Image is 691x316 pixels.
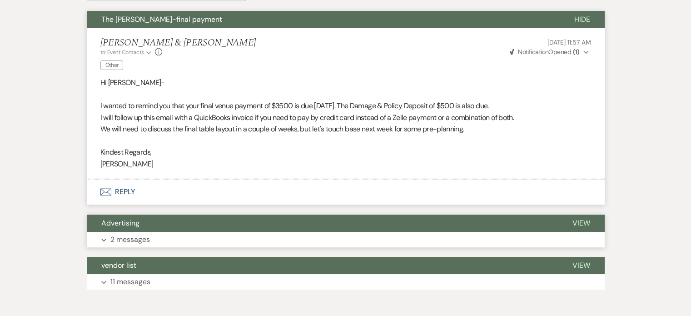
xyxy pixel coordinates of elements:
[100,100,591,112] p: I wanted to remind you that your final venue payment of $3500 is due [DATE]. The Damage & Policy ...
[100,158,591,170] p: [PERSON_NAME]
[547,38,591,46] span: [DATE] 11:57 AM
[572,261,590,270] span: View
[508,47,591,57] button: NotificationOpened (1)
[110,234,150,246] p: 2 messages
[100,77,591,89] p: Hi [PERSON_NAME]-
[87,179,605,205] button: Reply
[101,261,136,270] span: vendor list
[101,15,222,24] span: The [PERSON_NAME]-final payment
[100,37,256,49] h5: [PERSON_NAME] & [PERSON_NAME]
[100,112,591,124] p: I will follow up this email with a QuickBooks invoice if you need to pay by credit card instead o...
[87,215,558,232] button: Advertising
[100,48,153,56] button: to: Event Contacts
[101,218,139,228] span: Advertising
[87,11,560,28] button: The [PERSON_NAME]-final payment
[87,232,605,247] button: 2 messages
[87,274,605,290] button: 11 messages
[100,146,591,158] p: Kindest Regards,
[558,215,605,232] button: View
[100,123,591,135] p: We will need to discuss the final table layout in a couple of weeks, but let's touch base next we...
[100,49,144,56] span: to: Event Contacts
[572,218,590,228] span: View
[572,48,579,56] strong: ( 1 )
[87,257,558,274] button: vendor list
[110,276,150,288] p: 11 messages
[518,48,548,56] span: Notification
[574,15,590,24] span: Hide
[560,11,605,28] button: Hide
[510,48,580,56] span: Opened
[100,60,124,70] span: Other
[558,257,605,274] button: View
